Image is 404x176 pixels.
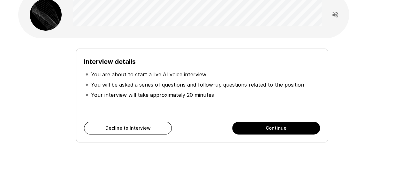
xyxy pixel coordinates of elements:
button: Decline to Interview [84,122,172,134]
button: Continue [232,122,320,134]
p: You will be asked a series of questions and follow-up questions related to the position [91,81,304,88]
button: Read questions aloud [329,8,342,21]
p: You are about to start a live AI voice interview [91,71,206,78]
b: Interview details [84,58,136,65]
p: Your interview will take approximately 20 minutes [91,91,214,99]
